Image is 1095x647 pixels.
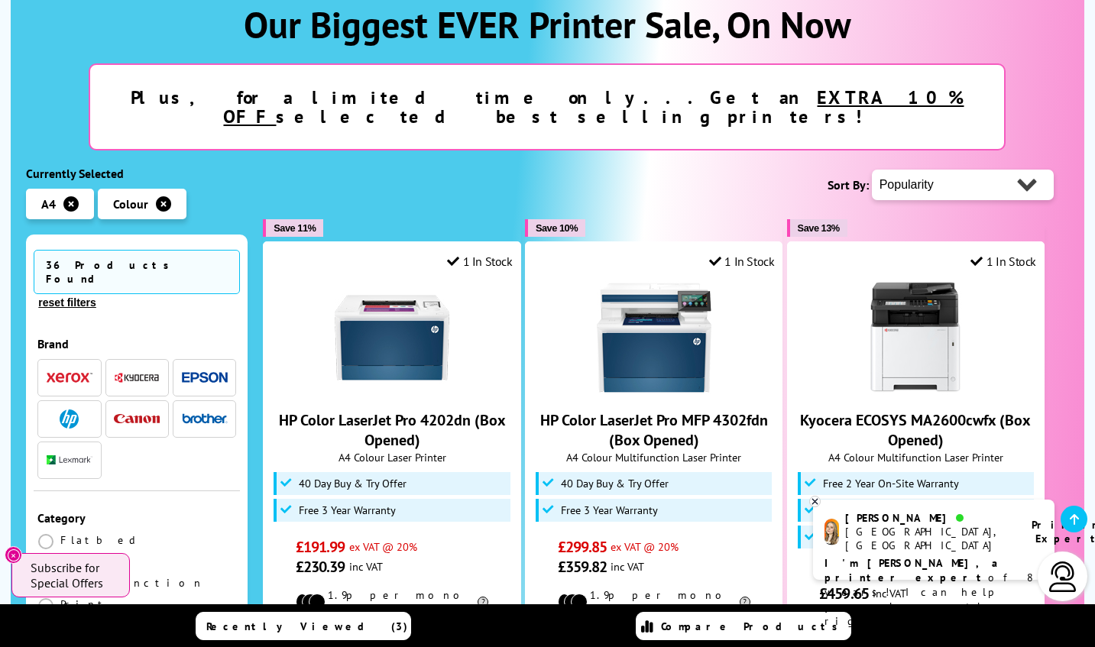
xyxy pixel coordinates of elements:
a: HP Color LaserJet Pro MFP 4302fdn (Box Opened) [540,410,768,450]
a: HP Color LaserJet Pro MFP 4302fdn (Box Opened) [597,383,711,398]
h1: Our Biggest EVER Printer Sale, On Now [26,1,1068,48]
img: Brother [182,413,228,424]
img: Canon [114,414,160,424]
li: 1.9p per mono page [296,588,488,616]
a: Compare Products [636,612,851,640]
img: user-headset-light.svg [1048,561,1078,592]
span: Sort By: [828,177,869,192]
span: Free 2 Year On-Site Warranty [823,477,959,490]
span: A4 Colour Laser Printer [271,450,512,464]
img: HP Color LaserJet Pro 4202dn (Box Opened) [335,280,449,395]
button: Brother [177,409,232,429]
span: Free 3 Year Warranty [561,504,658,516]
span: £230.39 [296,557,345,577]
span: Subscribe for Special Offers [31,560,115,590]
img: Xerox [47,372,92,383]
div: [GEOGRAPHIC_DATA], [GEOGRAPHIC_DATA] [845,525,1012,552]
p: of 8 years! I can help you choose the right product [824,556,1043,629]
button: Xerox [42,367,97,388]
img: Lexmark [47,455,92,464]
div: Currently Selected [26,166,248,181]
img: Kyocera [114,372,160,383]
span: ex VAT @ 20% [611,539,679,554]
button: Save 13% [787,219,847,237]
button: HP [42,409,97,429]
span: Free 3 Year Warranty [299,504,396,516]
span: inc VAT [611,559,644,574]
span: Compare Products [661,620,846,633]
span: Save 11% [274,222,316,234]
div: 1 In Stock [447,254,513,269]
button: Save 11% [263,219,323,237]
a: Recently Viewed (3) [196,612,411,640]
span: Colour [113,196,148,212]
span: £459.65 [819,584,869,603]
div: 1 In Stock [970,254,1036,269]
span: inc VAT [349,559,383,574]
img: HP Color LaserJet Pro MFP 4302fdn (Box Opened) [597,280,711,395]
button: Close [5,546,22,564]
div: Brand [37,336,236,351]
strong: Plus, for a limited time only...Get an selected best selling printers! [131,86,964,128]
span: £359.82 [558,557,607,577]
button: Save 10% [525,219,585,237]
button: Kyocera [109,367,164,388]
a: HP Color LaserJet Pro 4202dn (Box Opened) [279,410,506,450]
span: Recently Viewed (3) [206,620,408,633]
li: 1.9p per mono page [558,588,750,616]
img: Epson [182,372,228,383]
div: 1 In Stock [709,254,775,269]
a: Kyocera ECOSYS MA2600cwfx (Box Opened) [800,410,1031,450]
a: HP Color LaserJet Pro 4202dn (Box Opened) [335,383,449,398]
span: 40 Day Buy & Try Offer [561,477,669,490]
span: A4 Colour Multifunction Laser Printer [533,450,774,464]
span: A4 Colour Multifunction Laser Printer [795,450,1036,464]
div: [PERSON_NAME] [845,511,1012,525]
span: Flatbed [60,533,141,547]
span: Save 13% [798,222,840,234]
button: Epson [177,367,232,388]
span: £191.99 [296,537,345,557]
a: Kyocera ECOSYS MA2600cwfx (Box Opened) [858,383,973,398]
button: reset filters [34,296,100,309]
span: ex VAT @ 20% [349,539,417,554]
button: Canon [109,409,164,429]
span: A4 [41,196,56,212]
img: Kyocera ECOSYS MA2600cwfx (Box Opened) [858,280,973,395]
img: HP [60,409,79,429]
span: £299.85 [558,537,607,557]
span: 36 Products Found [34,250,240,294]
button: Lexmark [42,450,97,471]
div: Category [37,510,236,526]
span: 40 Day Buy & Try Offer [299,477,407,490]
u: EXTRA 10% OFF [223,86,964,128]
img: amy-livechat.png [824,519,839,545]
b: I'm [PERSON_NAME], a printer expert [824,556,1003,584]
span: Save 10% [536,222,578,234]
span: Multifunction [60,576,204,590]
